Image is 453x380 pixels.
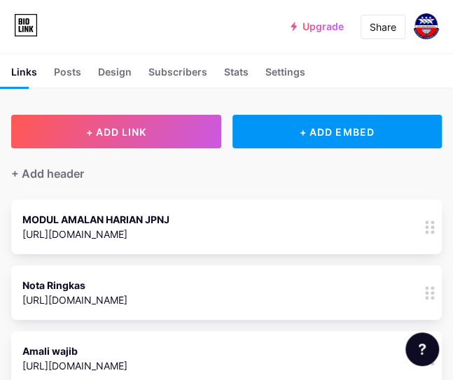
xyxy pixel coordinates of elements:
[22,227,169,241] div: [URL][DOMAIN_NAME]
[22,278,127,293] div: Nota Ringkas
[413,13,440,40] img: bbmsain
[232,115,442,148] div: + ADD EMBED
[22,212,169,227] div: MODUL AMALAN HARIAN JPNJ
[22,293,127,307] div: [URL][DOMAIN_NAME]
[11,115,221,148] button: + ADD LINK
[224,64,249,87] div: Stats
[98,64,132,87] div: Design
[265,64,305,87] div: Settings
[370,20,396,34] div: Share
[11,165,84,182] div: + Add header
[148,64,207,87] div: Subscribers
[11,64,37,87] div: Links
[54,64,81,87] div: Posts
[86,126,146,138] span: + ADD LINK
[291,21,344,32] a: Upgrade
[22,344,127,358] div: Amali wajib
[22,358,127,373] div: [URL][DOMAIN_NAME]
